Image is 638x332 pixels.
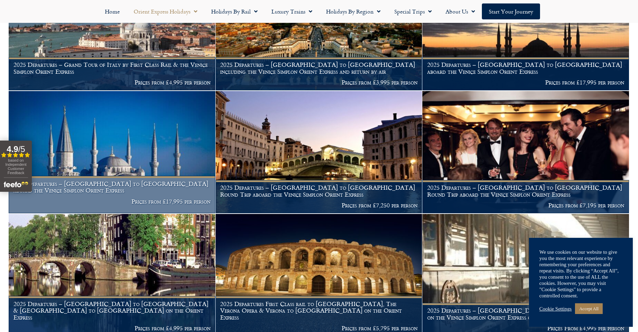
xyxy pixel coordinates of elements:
[427,184,624,198] h1: 2025 Departures – [GEOGRAPHIC_DATA] to [GEOGRAPHIC_DATA] Round Trip aboard the Venice Simplon Ori...
[216,91,423,214] a: 2025 Departures – [GEOGRAPHIC_DATA] to [GEOGRAPHIC_DATA] Round Trip aboard the Venice Simplon Ori...
[422,91,629,214] a: 2025 Departures – [GEOGRAPHIC_DATA] to [GEOGRAPHIC_DATA] Round Trip aboard the Venice Simplon Ori...
[216,91,422,213] img: Venice At Night
[427,79,624,86] p: Prices from £17,995 per person
[575,303,603,314] a: Accept All
[3,3,635,19] nav: Menu
[422,91,629,213] img: Orient Express Bar
[14,198,211,205] p: Prices from £17,995 per person
[98,3,127,19] a: Home
[220,79,417,86] p: Prices from £3,995 per person
[14,61,211,75] h1: 2025 Departures – Grand Tour of Italy by First Class Rail & the Venice Simplon Orient Express
[539,249,622,299] div: We use cookies on our website to give you the most relevant experience by remembering your prefer...
[204,3,264,19] a: Holidays by Rail
[14,79,211,86] p: Prices from £4,995 per person
[539,306,572,312] a: Cookie Settings
[9,91,216,214] a: 2025 Departures – [GEOGRAPHIC_DATA] to [GEOGRAPHIC_DATA] aboard the Venice Simplon Orient Express...
[127,3,204,19] a: Orient Express Holidays
[14,325,211,332] p: Prices from £4,995 per person
[14,180,211,194] h1: 2025 Departures – [GEOGRAPHIC_DATA] to [GEOGRAPHIC_DATA] aboard the Venice Simplon Orient Express
[319,3,387,19] a: Holidays by Region
[220,184,417,198] h1: 2025 Departures – [GEOGRAPHIC_DATA] to [GEOGRAPHIC_DATA] Round Trip aboard the Venice Simplon Ori...
[387,3,439,19] a: Special Trips
[427,61,624,75] h1: 2025 Departures – [GEOGRAPHIC_DATA] to [GEOGRAPHIC_DATA] aboard the Venice Simplon Orient Express
[427,307,624,321] h1: 2025 Departures – [GEOGRAPHIC_DATA] to [GEOGRAPHIC_DATA] on the Venice Simplon Orient Express out...
[220,202,417,209] p: Prices from £7,250 per person
[14,300,211,321] h1: 2025 Departures – [GEOGRAPHIC_DATA] to [GEOGRAPHIC_DATA] & [GEOGRAPHIC_DATA] to [GEOGRAPHIC_DATA]...
[264,3,319,19] a: Luxury Trains
[439,3,482,19] a: About Us
[220,325,417,332] p: Prices from £5,795 per person
[220,300,417,321] h1: 2025 Departures First Class rail to [GEOGRAPHIC_DATA], The Verona Opera & Verona to [GEOGRAPHIC_D...
[427,325,624,332] p: Prices From £4,995 per person
[427,202,624,209] p: Prices from £7,195 per person
[220,61,417,75] h1: 2025 Departures – [GEOGRAPHIC_DATA] to [GEOGRAPHIC_DATA] including the Venice Simplon Orient Expr...
[482,3,540,19] a: Start your Journey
